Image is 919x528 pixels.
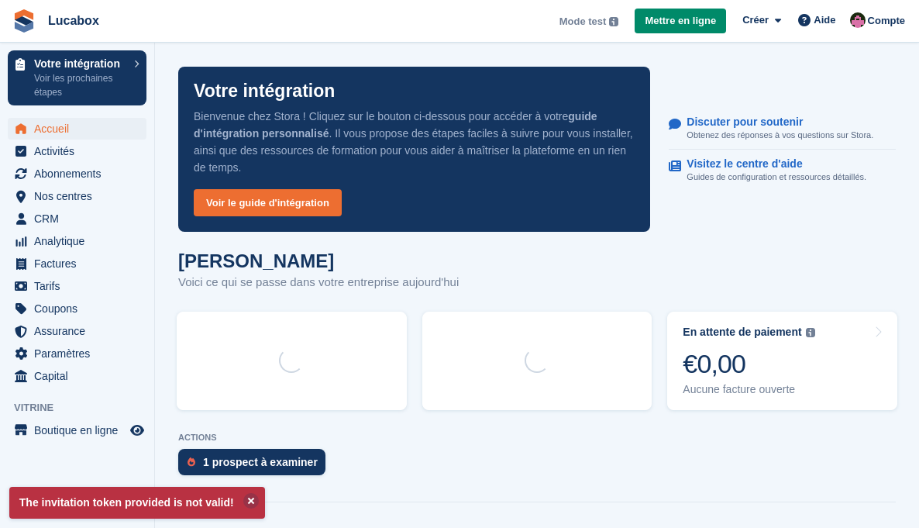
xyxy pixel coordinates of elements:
[12,9,36,33] img: stora-icon-8386f47178a22dfd0bd8f6a31ec36ba5ce8667c1dd55bd0f319d3a0aa187defe.svg
[34,320,127,342] span: Assurance
[194,110,597,140] strong: guide d'intégration personnalisé
[8,253,146,274] a: menu
[8,163,146,185] a: menu
[194,82,335,100] p: Votre intégration
[14,400,154,416] span: Vitrine
[178,433,896,443] p: ACTIONS
[34,230,127,252] span: Analytique
[203,456,318,468] div: 1 prospect à examiner
[34,58,126,69] p: Votre intégration
[34,140,127,162] span: Activités
[178,274,459,292] p: Voici ce qui se passe dans votre entreprise aujourd'hui
[8,50,146,105] a: Votre intégration Voir les prochaines étapes
[8,365,146,387] a: menu
[687,116,861,129] p: Discuter pour soutenir
[42,8,105,33] a: Lucabox
[34,365,127,387] span: Capital
[687,171,866,184] p: Guides de configuration et ressources détaillés.
[178,250,459,271] h1: [PERSON_NAME]
[635,9,726,34] a: Mettre en ligne
[8,140,146,162] a: menu
[742,12,769,28] span: Créer
[609,17,618,26] img: icon-info-grey-7440780725fd019a000dd9b08b2336e03edf1995a4989e88bcd33f0948082b44.svg
[34,185,127,207] span: Nos centres
[34,118,127,140] span: Accueil
[645,13,716,29] span: Mettre en ligne
[683,326,801,339] div: En attente de paiement
[34,253,127,274] span: Factures
[9,487,265,519] p: The invitation token provided is not valid!
[683,348,814,380] div: €0,00
[814,12,835,28] span: Aide
[178,449,333,483] a: 1 prospect à examiner
[34,343,127,364] span: Paramètres
[34,419,127,441] span: Boutique en ligne
[34,298,127,319] span: Coupons
[669,108,896,150] a: Discuter pour soutenir Obtenez des réponses à vos questions sur Stora.
[128,421,146,440] a: Boutique d'aperçu
[8,275,146,297] a: menu
[188,457,195,467] img: prospect-51fa495bee0391a8d652442698ab0144808aea92771e9ea1ae160a38d050c398.svg
[34,71,126,99] p: Voir les prochaines étapes
[8,230,146,252] a: menu
[667,312,897,410] a: En attente de paiement €0,00 Aucune facture ouverte
[669,150,896,192] a: Visitez le centre d'aide Guides de configuration et ressources détaillés.
[8,343,146,364] a: menu
[34,208,127,229] span: CRM
[8,118,146,140] a: menu
[559,14,607,29] span: Mode test
[868,13,905,29] span: Compte
[34,163,127,185] span: Abonnements
[8,298,146,319] a: menu
[683,383,814,396] div: Aucune facture ouverte
[8,320,146,342] a: menu
[194,189,342,216] a: Voir le guide d'intégration
[8,419,146,441] a: menu
[34,275,127,297] span: Tarifs
[8,185,146,207] a: menu
[194,108,635,176] p: Bienvenue chez Stora ! Cliquez sur le bouton ci-dessous pour accéder à votre . Il vous propose de...
[8,208,146,229] a: menu
[806,328,815,337] img: icon-info-grey-7440780725fd019a000dd9b08b2336e03edf1995a4989e88bcd33f0948082b44.svg
[687,157,854,171] p: Visitez le centre d'aide
[687,129,873,142] p: Obtenez des réponses à vos questions sur Stora.
[850,12,866,28] img: Laurent Lucas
